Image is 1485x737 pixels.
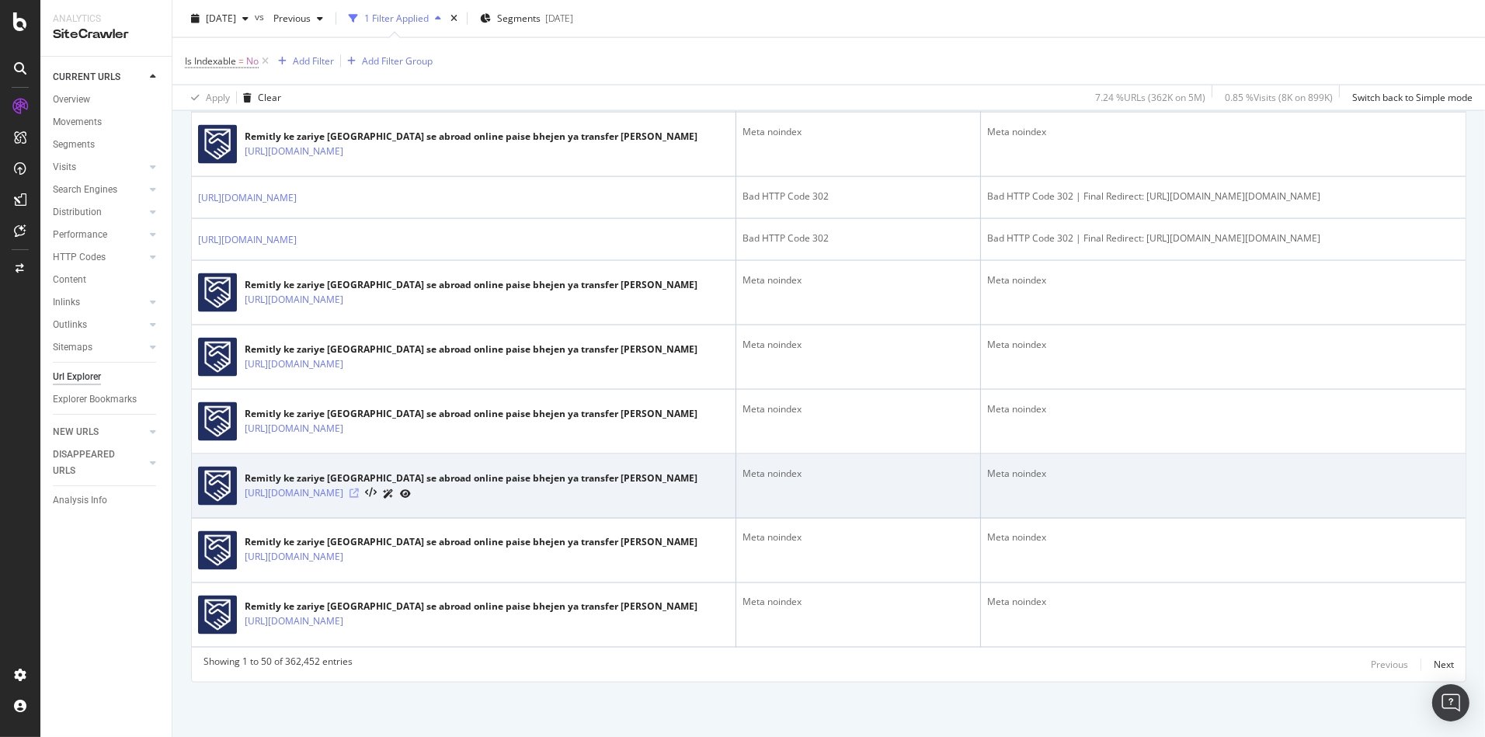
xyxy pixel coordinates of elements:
[53,182,117,198] div: Search Engines
[53,317,87,333] div: Outlinks
[742,531,974,545] div: Meta noindex
[185,85,230,110] button: Apply
[245,600,697,614] div: Remitly ke zariye [GEOGRAPHIC_DATA] se abroad online paise bhejen ya transfer [PERSON_NAME]
[742,231,974,245] div: Bad HTTP Code 302
[198,596,237,634] img: main image
[237,85,281,110] button: Clear
[53,159,145,176] a: Visits
[245,144,343,159] a: [URL][DOMAIN_NAME]
[53,391,161,408] a: Explorer Bookmarks
[198,125,237,164] img: main image
[497,12,541,25] span: Segments
[1371,655,1408,674] button: Previous
[987,189,1459,203] div: Bad HTTP Code 302 | Final Redirect: [URL][DOMAIN_NAME][DOMAIN_NAME]
[53,447,131,479] div: DISAPPEARED URLS
[198,531,237,570] img: main image
[53,424,99,440] div: NEW URLS
[53,294,145,311] a: Inlinks
[742,596,974,610] div: Meta noindex
[742,189,974,203] div: Bad HTTP Code 302
[987,125,1459,139] div: Meta noindex
[987,531,1459,545] div: Meta noindex
[1371,659,1408,672] div: Previous
[1095,91,1205,104] div: 7.24 % URLs ( 362K on 5M )
[206,91,230,104] div: Apply
[267,12,311,25] span: Previous
[987,402,1459,416] div: Meta noindex
[245,130,697,144] div: Remitly ke zariye [GEOGRAPHIC_DATA] se abroad online paise bhejen ya transfer [PERSON_NAME]
[362,54,433,68] div: Add Filter Group
[206,12,236,25] span: 2025 Sep. 18th
[185,54,236,68] span: Is Indexable
[364,12,429,25] div: 1 Filter Applied
[53,447,145,479] a: DISAPPEARED URLS
[742,125,974,139] div: Meta noindex
[245,421,343,436] a: [URL][DOMAIN_NAME]
[53,492,107,509] div: Analysis Info
[341,52,433,71] button: Add Filter Group
[53,369,101,385] div: Url Explorer
[245,356,343,372] a: [URL][DOMAIN_NAME]
[742,402,974,416] div: Meta noindex
[53,391,137,408] div: Explorer Bookmarks
[1432,684,1469,721] div: Open Intercom Messenger
[742,338,974,352] div: Meta noindex
[742,467,974,481] div: Meta noindex
[383,485,394,502] a: AI Url Details
[53,249,106,266] div: HTTP Codes
[987,273,1459,287] div: Meta noindex
[474,6,579,31] button: Segments[DATE]
[53,182,145,198] a: Search Engines
[53,114,161,130] a: Movements
[245,407,697,421] div: Remitly ke zariye [GEOGRAPHIC_DATA] se abroad online paise bhejen ya transfer [PERSON_NAME]
[245,536,697,550] div: Remitly ke zariye [GEOGRAPHIC_DATA] se abroad online paise bhejen ya transfer [PERSON_NAME]
[245,342,697,356] div: Remitly ke zariye [GEOGRAPHIC_DATA] se abroad online paise bhejen ya transfer [PERSON_NAME]
[245,292,343,308] a: [URL][DOMAIN_NAME]
[255,10,267,23] span: vs
[238,54,244,68] span: =
[53,137,95,153] div: Segments
[246,50,259,72] span: No
[1434,655,1454,674] button: Next
[53,92,161,108] a: Overview
[53,339,145,356] a: Sitemaps
[185,6,255,31] button: [DATE]
[53,317,145,333] a: Outlinks
[198,190,297,206] a: [URL][DOMAIN_NAME]
[198,273,237,312] img: main image
[53,12,159,26] div: Analytics
[245,550,343,565] a: [URL][DOMAIN_NAME]
[53,26,159,43] div: SiteCrawler
[198,232,297,248] a: [URL][DOMAIN_NAME]
[1346,85,1473,110] button: Switch back to Simple mode
[53,249,145,266] a: HTTP Codes
[447,11,461,26] div: times
[53,339,92,356] div: Sitemaps
[742,273,974,287] div: Meta noindex
[987,467,1459,481] div: Meta noindex
[53,204,145,221] a: Distribution
[245,278,697,292] div: Remitly ke zariye [GEOGRAPHIC_DATA] se abroad online paise bhejen ya transfer [PERSON_NAME]
[53,272,161,288] a: Content
[198,402,237,441] img: main image
[350,488,359,498] a: Visit Online Page
[53,137,161,153] a: Segments
[1434,659,1454,672] div: Next
[53,369,161,385] a: Url Explorer
[245,485,343,501] a: [URL][DOMAIN_NAME]
[1352,91,1473,104] div: Switch back to Simple mode
[258,91,281,104] div: Clear
[198,467,237,506] img: main image
[272,52,334,71] button: Add Filter
[293,54,334,68] div: Add Filter
[987,231,1459,245] div: Bad HTTP Code 302 | Final Redirect: [URL][DOMAIN_NAME][DOMAIN_NAME]
[203,655,353,674] div: Showing 1 to 50 of 362,452 entries
[53,227,145,243] a: Performance
[545,12,573,25] div: [DATE]
[53,492,161,509] a: Analysis Info
[53,272,86,288] div: Content
[53,204,102,221] div: Distribution
[53,294,80,311] div: Inlinks
[245,471,697,485] div: Remitly ke zariye [GEOGRAPHIC_DATA] se abroad online paise bhejen ya transfer [PERSON_NAME]
[53,69,120,85] div: CURRENT URLS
